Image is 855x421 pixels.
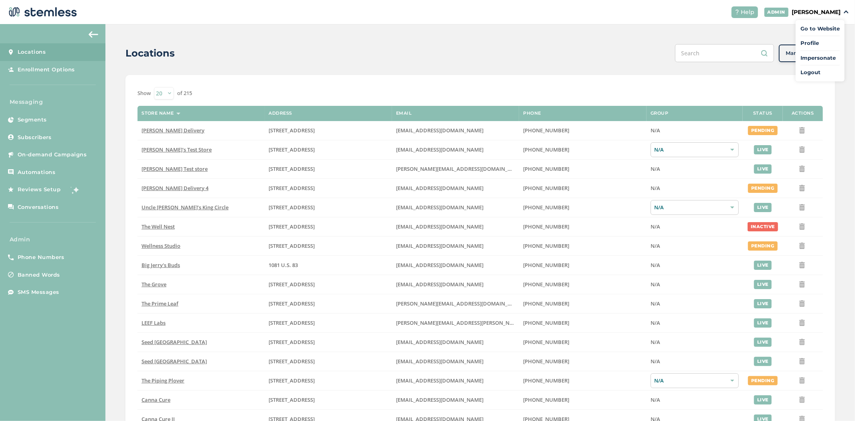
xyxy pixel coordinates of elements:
[18,66,75,74] span: Enrollment Options
[523,300,643,307] label: (520) 272-8455
[396,127,483,134] span: [EMAIL_ADDRESS][DOMAIN_NAME]
[396,127,515,134] label: arman91488@gmail.com
[396,184,483,192] span: [EMAIL_ADDRESS][DOMAIN_NAME]
[779,45,835,62] button: Manage Groups
[18,271,60,279] span: Banned Words
[396,300,524,307] span: [PERSON_NAME][EMAIL_ADDRESS][DOMAIN_NAME]
[735,10,740,14] img: icon-help-white-03924b79.svg
[675,44,774,62] input: Search
[396,339,515,346] label: team@seedyourhead.com
[800,54,840,62] span: Impersonate
[651,262,739,269] label: N/A
[523,127,569,134] span: [PHONE_NUMBER]
[815,383,855,421] iframe: Chat Widget
[269,319,315,326] span: [STREET_ADDRESS]
[269,397,388,403] label: 2720 Northwest Sheridan Road
[748,376,778,385] div: pending
[396,146,483,153] span: [EMAIL_ADDRESS][DOMAIN_NAME]
[89,31,98,38] img: icon-arrow-back-accent-c549486e.svg
[396,397,515,403] label: info@shopcannacure.com
[18,168,56,176] span: Automations
[523,223,569,230] span: [PHONE_NUMBER]
[748,126,778,135] div: pending
[396,111,412,116] label: Email
[651,200,739,215] div: N/A
[396,377,483,384] span: [EMAIL_ADDRESS][DOMAIN_NAME]
[396,377,515,384] label: info@pipingplover.com
[177,89,192,97] label: of 215
[18,288,59,296] span: SMS Messages
[141,242,180,249] span: Wellness Studio
[523,204,643,211] label: (907) 330-7833
[523,223,643,230] label: (269) 929-8463
[741,8,755,16] span: Help
[269,261,298,269] span: 1081 U.S. 83
[269,281,315,288] span: [STREET_ADDRESS]
[523,358,643,365] label: (617) 553-5922
[141,185,261,192] label: Hazel Delivery 4
[141,338,207,346] span: Seed [GEOGRAPHIC_DATA]
[396,185,515,192] label: arman91488@gmail.com
[396,338,483,346] span: [EMAIL_ADDRESS][DOMAIN_NAME]
[800,25,840,33] a: Go to Website
[754,338,772,347] div: live
[18,48,46,56] span: Locations
[754,318,772,328] div: live
[783,106,823,121] th: Actions
[523,166,643,172] label: (503) 332-4545
[651,111,669,116] label: Group
[396,358,483,365] span: [EMAIL_ADDRESS][DOMAIN_NAME]
[6,4,77,20] img: logo-dark-0685b13c.svg
[141,396,170,403] span: Canna Cure
[523,397,643,403] label: (580) 280-2262
[754,280,772,289] div: live
[651,127,739,134] label: N/A
[125,46,175,61] h2: Locations
[523,377,569,384] span: [PHONE_NUMBER]
[396,204,483,211] span: [EMAIL_ADDRESS][DOMAIN_NAME]
[651,358,739,365] label: N/A
[141,111,174,116] label: Store name
[269,127,388,134] label: 17523 Ventura Boulevard
[396,204,515,211] label: christian@uncleherbsak.com
[754,261,772,270] div: live
[523,338,569,346] span: [PHONE_NUMBER]
[396,281,515,288] label: dexter@thegroveca.com
[800,69,840,77] a: Logout
[269,204,315,211] span: [STREET_ADDRESS]
[651,185,739,192] label: N/A
[748,184,778,193] div: pending
[141,281,261,288] label: The Grove
[269,165,315,172] span: [STREET_ADDRESS]
[141,127,204,134] span: [PERSON_NAME] Delivery
[523,339,643,346] label: (207) 747-4648
[176,113,180,115] img: icon-sort-1e1d7615.svg
[651,166,739,172] label: N/A
[523,242,569,249] span: [PHONE_NUMBER]
[523,358,569,365] span: [PHONE_NUMBER]
[269,377,388,384] label: 10 Main Street
[269,377,315,384] span: [STREET_ADDRESS]
[754,357,772,366] div: live
[396,165,524,172] span: [PERSON_NAME][EMAIL_ADDRESS][DOMAIN_NAME]
[651,223,739,230] label: N/A
[748,241,778,251] div: pending
[269,338,315,346] span: [STREET_ADDRESS]
[396,358,515,365] label: info@bostonseeds.com
[141,397,261,403] label: Canna Cure
[141,281,166,288] span: The Grove
[141,184,208,192] span: [PERSON_NAME] Delivery 4
[269,358,388,365] label: 401 Centre Street
[269,223,388,230] label: 1005 4th Avenue
[18,186,61,194] span: Reviews Setup
[269,320,388,326] label: 1785 South Main Street
[396,262,515,269] label: info@bigjerrysbuds.com
[754,395,772,405] div: live
[651,397,739,403] label: N/A
[18,203,59,211] span: Conversations
[141,146,261,153] label: Brian's Test Store
[523,204,569,211] span: [PHONE_NUMBER]
[754,299,772,308] div: live
[651,300,739,307] label: N/A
